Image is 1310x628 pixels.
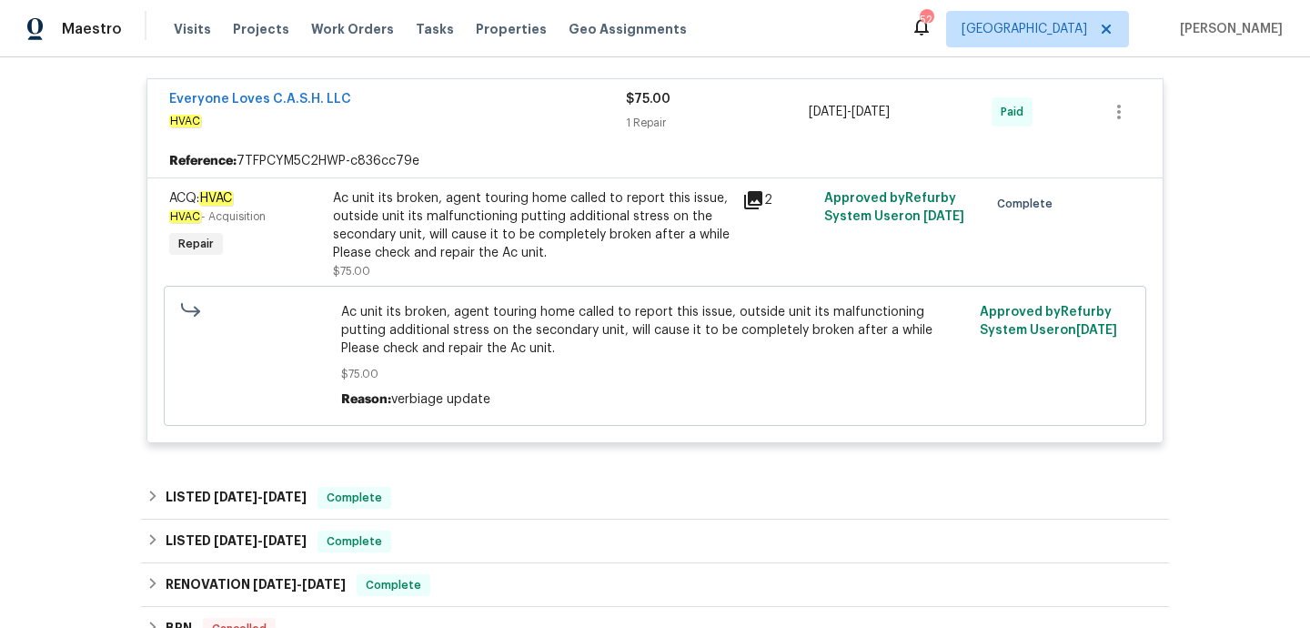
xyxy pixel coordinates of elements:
span: [DATE] [214,534,257,547]
span: Complete [997,195,1060,213]
h6: RENOVATION [166,574,346,596]
span: Maestro [62,20,122,38]
span: $75.00 [333,266,370,277]
span: Complete [319,532,389,551]
span: Reason: [341,393,391,406]
span: Ac unit its broken, agent touring home called to report this issue, outside unit its malfunctioni... [341,303,970,358]
div: LISTED [DATE]-[DATE]Complete [141,476,1169,520]
span: $75.00 [341,365,970,383]
span: [DATE] [923,210,964,223]
span: [DATE] [1076,324,1117,337]
span: [PERSON_NAME] [1173,20,1283,38]
span: - [253,578,346,591]
span: verbiage update [391,393,490,406]
span: Complete [358,576,428,594]
h6: LISTED [166,487,307,509]
div: Ac unit its broken, agent touring home called to report this issue, outside unit its malfunctioni... [333,189,731,262]
a: Everyone Loves C.A.S.H. LLC [169,93,351,106]
em: HVAC [199,191,233,206]
span: Projects [233,20,289,38]
span: - [214,491,307,503]
span: - [809,103,890,121]
div: LISTED [DATE]-[DATE]Complete [141,520,1169,563]
div: 7TFPCYM5C2HWP-c836cc79e [147,145,1163,177]
span: [DATE] [302,578,346,591]
em: HVAC [169,115,201,127]
span: Tasks [416,23,454,35]
span: Paid [1001,103,1031,121]
span: Work Orders [311,20,394,38]
span: Complete [319,489,389,507]
span: Visits [174,20,211,38]
em: HVAC [169,210,201,223]
span: [DATE] [214,491,257,503]
div: 1 Repair [626,114,809,132]
span: Repair [171,235,221,253]
span: Approved by Refurby System User on [980,306,1117,337]
span: [DATE] [263,491,307,503]
span: Approved by Refurby System User on [824,192,964,223]
span: ACQ: [169,191,233,206]
span: [DATE] [253,578,297,591]
b: Reference: [169,152,237,170]
span: [DATE] [809,106,847,118]
div: RENOVATION [DATE]-[DATE]Complete [141,563,1169,607]
span: $75.00 [626,93,670,106]
span: Geo Assignments [569,20,687,38]
div: 2 [742,189,813,211]
span: Properties [476,20,547,38]
div: 52 [920,11,932,29]
span: - [214,534,307,547]
span: [DATE] [851,106,890,118]
span: [DATE] [263,534,307,547]
h6: LISTED [166,531,307,552]
span: - Acquisition [169,211,266,222]
span: [GEOGRAPHIC_DATA] [962,20,1087,38]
